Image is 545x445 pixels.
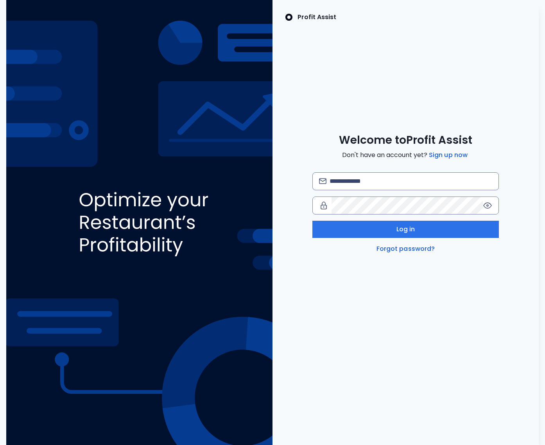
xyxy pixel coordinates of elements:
button: Log in [312,221,499,238]
a: Sign up now [427,150,469,160]
span: Log in [396,225,415,234]
img: SpotOn Logo [285,13,293,22]
span: Don't have an account yet? [342,150,469,160]
img: email [319,178,326,184]
span: Welcome to Profit Assist [339,133,472,147]
a: Forgot password? [375,244,437,254]
p: Profit Assist [298,13,336,22]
